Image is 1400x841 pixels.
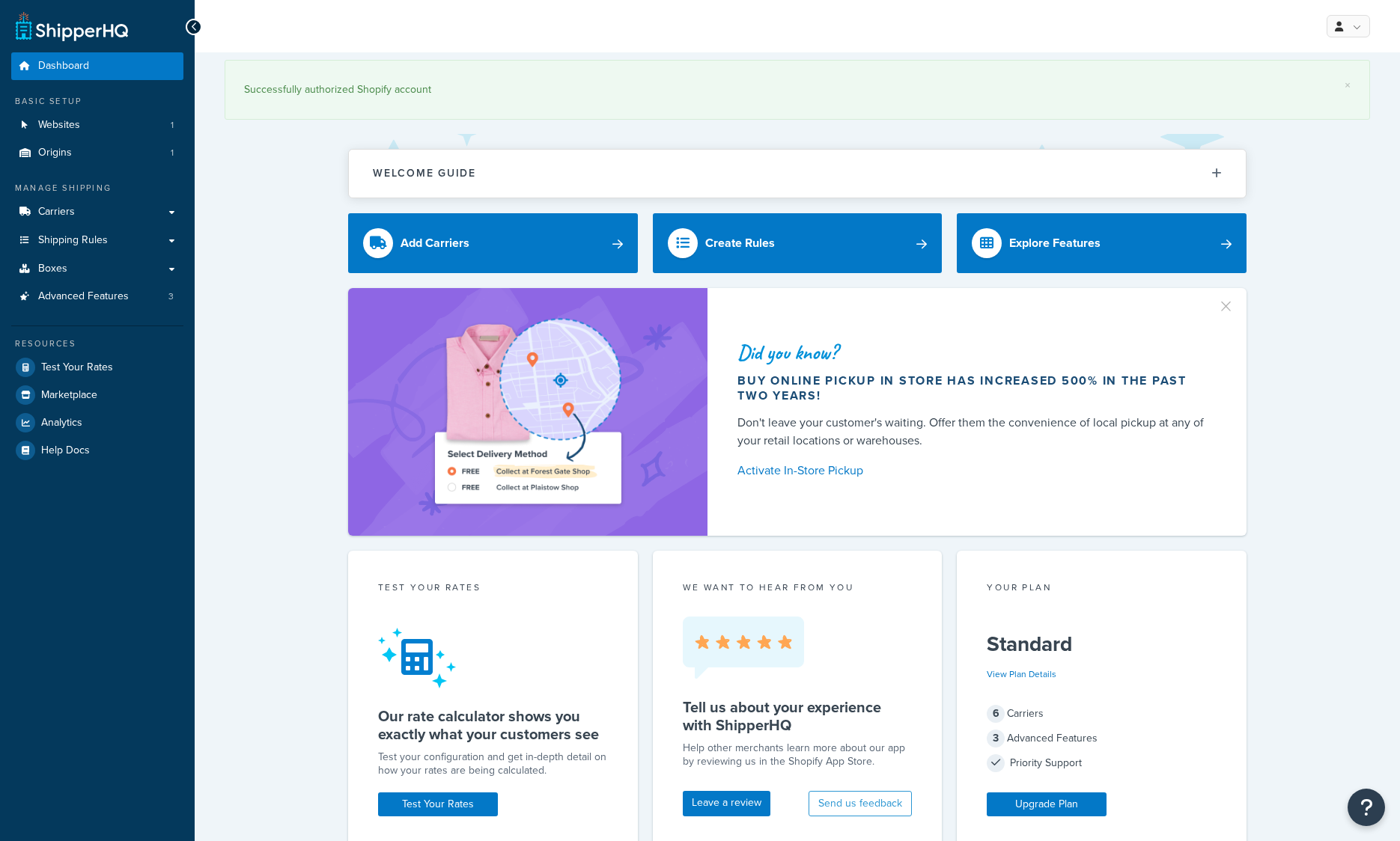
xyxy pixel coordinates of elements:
a: View Plan Details [987,667,1056,681]
div: Resources [11,337,183,350]
span: Test Your Rates [41,361,113,374]
p: we want to hear from you [683,581,913,594]
span: 6 [987,705,1005,723]
div: Did you know? [737,342,1211,363]
div: Basic Setup [11,95,183,108]
a: Activate In-Store Pickup [737,460,1211,481]
h5: Standard [987,632,1217,656]
div: Add Carriers [401,233,469,254]
p: Help other merchants learn more about our app by reviewing us in the Shopify App Store. [683,741,913,768]
span: Analytics [41,417,82,429]
div: Carriers [987,703,1217,724]
a: Explore Features [957,213,1247,273]
span: 3 [987,730,1005,747]
span: 3 [168,290,174,303]
div: Your Plan [987,581,1217,598]
span: Help Docs [41,444,90,457]
button: Send us feedback [809,791,912,816]
a: Help Docs [11,437,183,464]
h5: Tell us about your experience with ShipperHQ [683,698,913,734]
div: Create Rules [705,233,775,254]
img: ad-shirt-map-b0359fc47e01cab431d101c4b569394f6a03f54285957d908178d52f29eb9668.png [392,311,663,514]
div: Don't leave your customer's waiting. Offer them the convenience of local pickup at any of your re... [737,414,1211,450]
div: Manage Shipping [11,182,183,195]
a: Analytics [11,409,183,436]
a: Shipping Rules [11,227,183,254]
span: Advanced Features [38,290,129,303]
span: Origins [38,147,72,159]
a: Boxes [11,255,183,283]
span: Carriers [38,206,75,218]
span: Websites [38,119,80,132]
a: Add Carriers [348,213,638,273]
li: Origins [11,139,183,167]
li: Advanced Features [11,283,183,311]
h2: Welcome Guide [373,168,476,179]
h5: Our rate calculator shows you exactly what your customers see [378,707,608,743]
div: Successfully authorized Shopify account [244,79,1351,100]
a: Create Rules [653,213,943,273]
a: Test Your Rates [378,792,498,816]
div: Test your rates [378,581,608,598]
a: Websites1 [11,111,183,139]
button: Open Resource Center [1348,789,1385,826]
span: Dashboard [38,60,89,73]
a: Advanced Features3 [11,283,183,311]
a: Carriers [11,198,183,226]
span: 1 [171,147,174,159]
span: 1 [171,119,174,132]
a: Upgrade Plan [987,792,1107,816]
a: Dashboard [11,52,183,80]
a: Leave a review [683,791,770,816]
div: Test your configuration and get in-depth detail on how your rates are being calculated. [378,750,608,777]
button: Welcome Guide [349,150,1246,197]
span: Marketplace [41,389,97,402]
a: Marketplace [11,382,183,409]
li: Websites [11,111,183,139]
a: Origins1 [11,139,183,167]
a: Test Your Rates [11,354,183,381]
div: Priority Support [987,753,1217,774]
div: Explore Features [1009,233,1101,254]
span: Boxes [38,263,67,275]
a: × [1345,79,1351,91]
div: Buy online pickup in store has increased 500% in the past two years! [737,373,1211,403]
div: Advanced Features [987,728,1217,749]
span: Shipping Rules [38,234,108,247]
